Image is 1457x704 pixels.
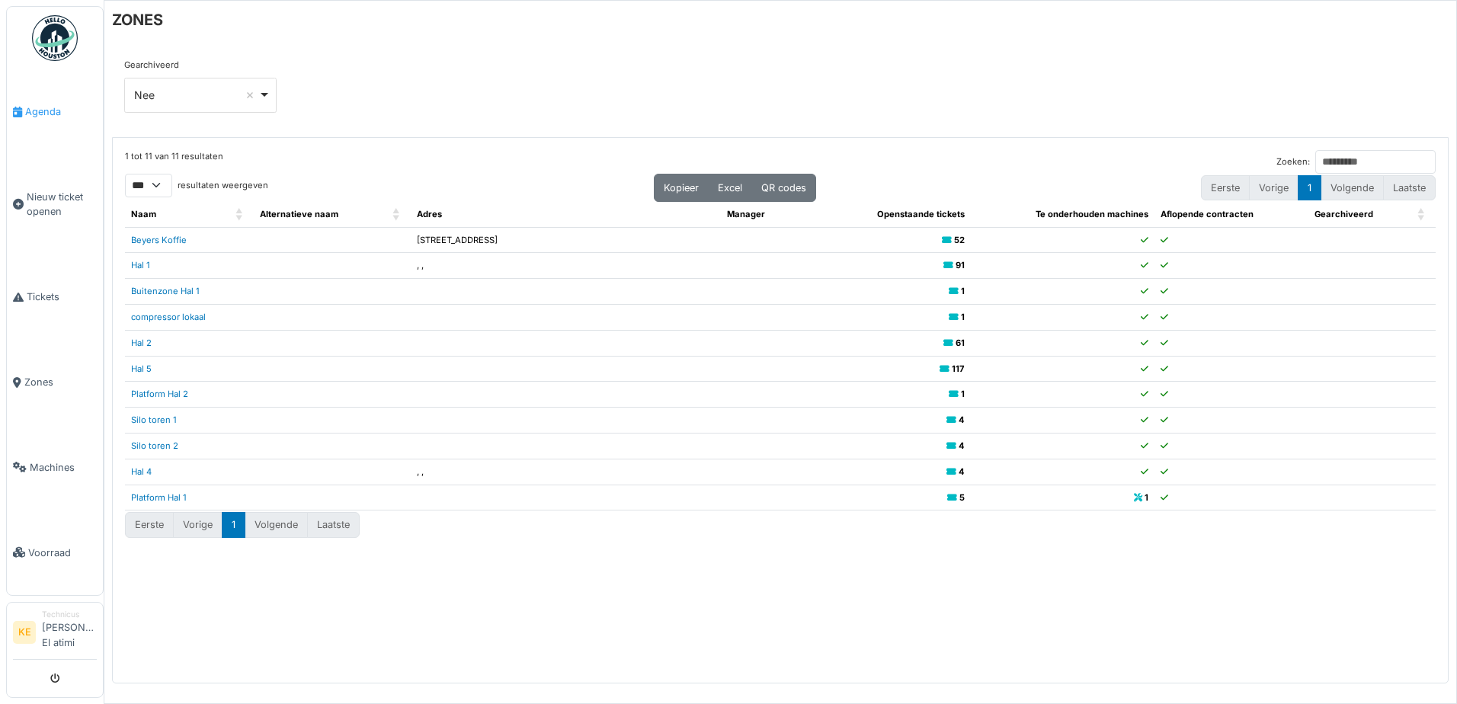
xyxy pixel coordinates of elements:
[131,414,177,425] a: Silo toren 1
[30,460,97,475] span: Machines
[235,202,245,227] span: Naam: Activate to sort
[956,260,965,270] b: 91
[131,312,206,322] a: compressor lokaal
[42,609,97,656] li: [PERSON_NAME] El atimi
[954,235,965,245] b: 52
[961,389,965,399] b: 1
[1201,175,1436,200] nav: pagination
[961,312,965,322] b: 1
[24,375,97,389] span: Zones
[959,466,965,477] b: 4
[28,546,97,560] span: Voorraad
[959,414,965,425] b: 4
[411,253,722,279] td: , ,
[877,209,965,219] span: Openstaande tickets
[178,179,268,192] label: resultaten weergeven
[13,609,97,660] a: KE Technicus[PERSON_NAME] El atimi
[956,338,965,348] b: 61
[1417,202,1427,227] span: Gearchiveerd: Activate to sort
[392,202,402,227] span: Alternatieve naam: Activate to sort
[959,492,965,503] b: 5
[32,15,78,61] img: Badge_color-CXgf-gQk.svg
[7,424,103,510] a: Machines
[25,104,97,119] span: Agenda
[952,363,965,374] b: 117
[1276,155,1310,168] label: Zoeken:
[13,621,36,644] li: KE
[112,11,163,29] h6: ZONES
[961,286,965,296] b: 1
[242,88,258,103] button: Remove item: 'false'
[131,209,156,219] span: Naam
[124,59,179,72] label: Gearchiveerd
[1161,209,1254,219] span: Aflopende contracten
[1315,209,1373,219] span: Gearchiveerd
[718,182,742,194] span: Excel
[7,340,103,425] a: Zones
[134,87,258,103] div: Nee
[411,459,722,485] td: , ,
[417,209,442,219] span: Adres
[761,182,806,194] span: QR codes
[1036,209,1148,219] span: Te onderhouden machines
[222,512,245,537] button: 1
[131,389,188,399] a: Platform Hal 2
[7,155,103,254] a: Nieuw ticket openen
[131,492,187,503] a: Platform Hal 1
[131,286,200,296] a: Buitenzone Hal 1
[7,510,103,595] a: Voorraad
[959,440,965,451] b: 4
[664,182,699,194] span: Kopieer
[125,150,223,174] div: 1 tot 11 van 11 resultaten
[131,235,187,245] a: Beyers Koffie
[411,227,722,253] td: [STREET_ADDRESS]
[708,174,752,202] button: Excel
[260,209,338,219] span: Alternatieve naam
[1145,492,1148,503] b: 1
[727,209,765,219] span: Manager
[125,512,360,537] nav: pagination
[42,609,97,620] div: Technicus
[751,174,816,202] button: QR codes
[654,174,709,202] button: Kopieer
[131,440,178,451] a: Silo toren 2
[131,466,152,477] a: Hal 4
[27,190,97,219] span: Nieuw ticket openen
[27,290,97,304] span: Tickets
[7,69,103,155] a: Agenda
[131,338,152,348] a: Hal 2
[131,260,150,270] a: Hal 1
[7,254,103,340] a: Tickets
[1298,175,1321,200] button: 1
[131,363,152,374] a: Hal 5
